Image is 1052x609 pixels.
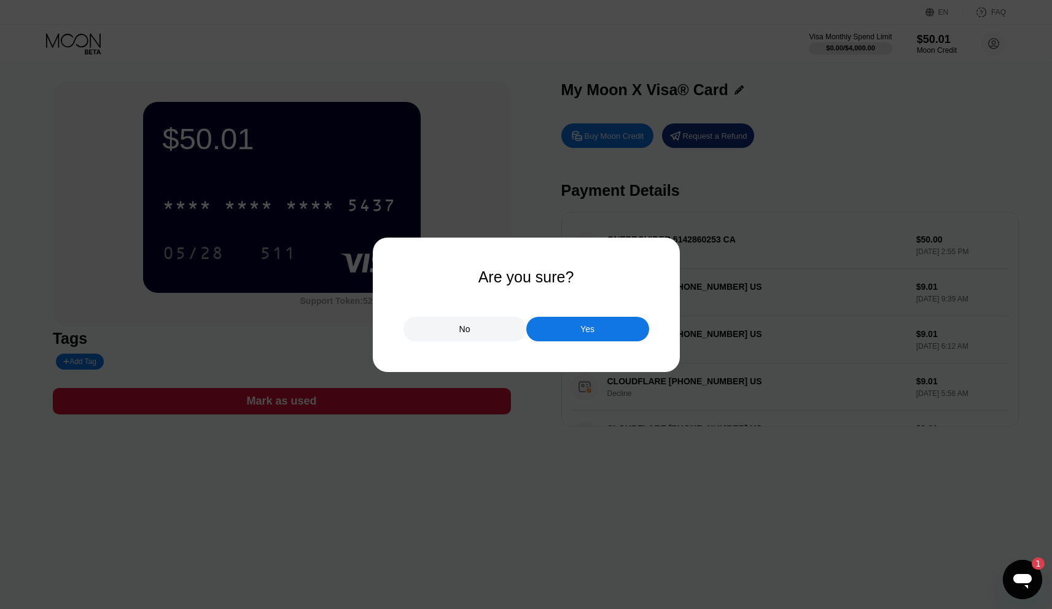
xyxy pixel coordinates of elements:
div: No [403,317,526,341]
div: Yes [580,324,594,335]
iframe: Number of unread messages [1020,557,1045,570]
div: Are you sure? [478,268,574,286]
div: No [459,324,470,335]
iframe: Button to launch messaging window, 1 unread message [1003,560,1042,599]
div: Yes [526,317,649,341]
